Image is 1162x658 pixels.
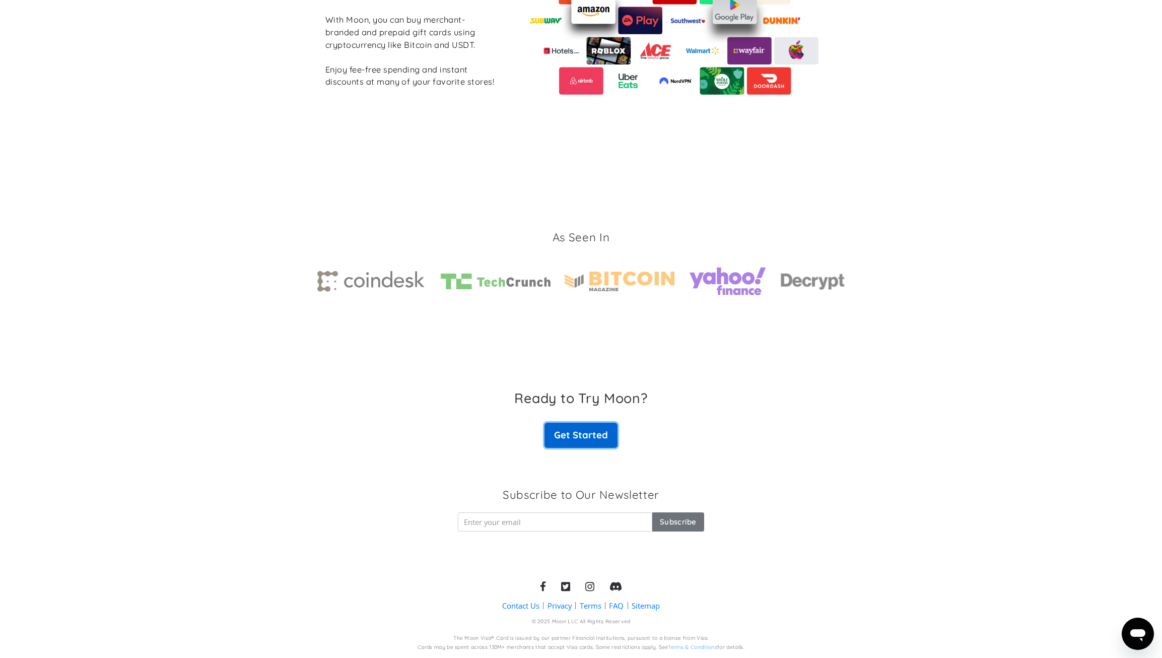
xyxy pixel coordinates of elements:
img: TechCrunch [441,274,551,289]
h3: Ready to Try Moon? [514,390,647,406]
div: © 2025 Moon LLC All Rights Reserved [532,618,631,626]
img: yahoo finance [689,260,767,303]
iframe: Botón para iniciar la ventana de mensajería [1122,618,1154,650]
input: Subscribe [652,512,704,532]
a: FAQ [609,601,624,611]
a: Contact Us [502,601,539,611]
img: decrypt [781,271,845,291]
a: Terms [580,601,601,611]
a: Get Started [544,423,617,448]
a: Privacy [548,601,572,611]
h3: Subscribe to Our Newsletter [503,487,659,503]
form: Newsletter Form [458,512,704,532]
h3: As Seen In [553,230,610,245]
div: Cards may be spent across 130M+ merchants that accept Visa cards. Some restrictions apply. See fo... [418,644,744,651]
a: Terms & Conditions [668,644,717,650]
img: Bitcoin magazine [565,272,674,291]
a: Sitemap [632,601,660,611]
input: Enter your email [458,512,652,532]
img: Coindesk [317,271,427,292]
div: The Moon Visa® Card is issued by our partner Financial Institutions, pursuant to a license from V... [453,635,709,642]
